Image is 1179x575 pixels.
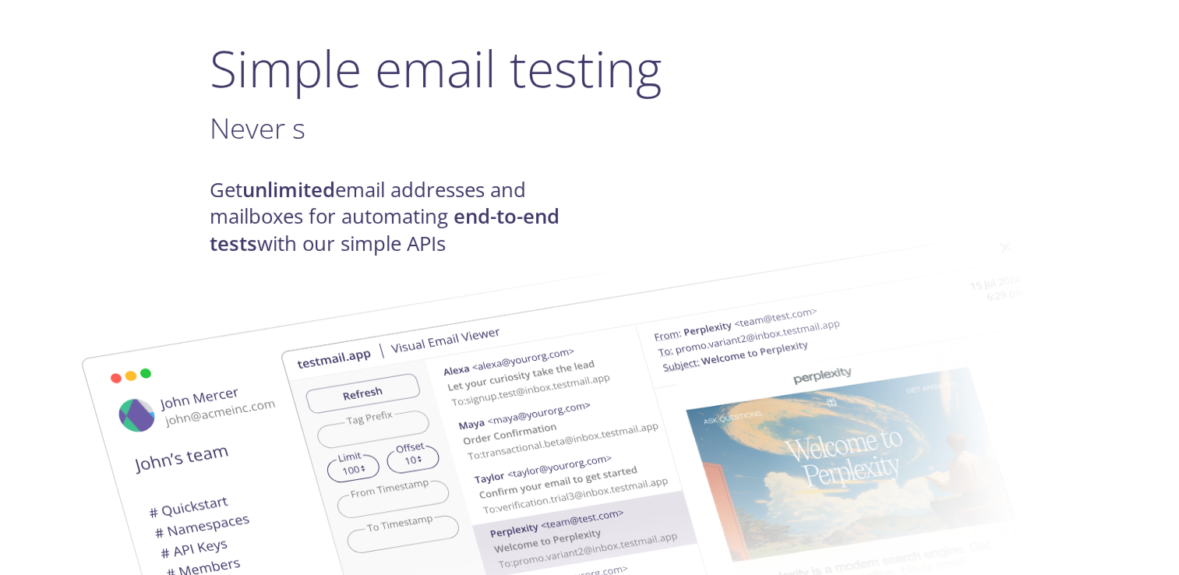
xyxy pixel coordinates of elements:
[210,177,590,257] h4: Get email addresses and mailboxes for automating with our simple APIs
[242,176,335,203] strong: unlimited
[210,203,559,256] strong: end-to-end tests
[210,38,970,98] h1: Simple email testing
[210,108,305,147] span: Never s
